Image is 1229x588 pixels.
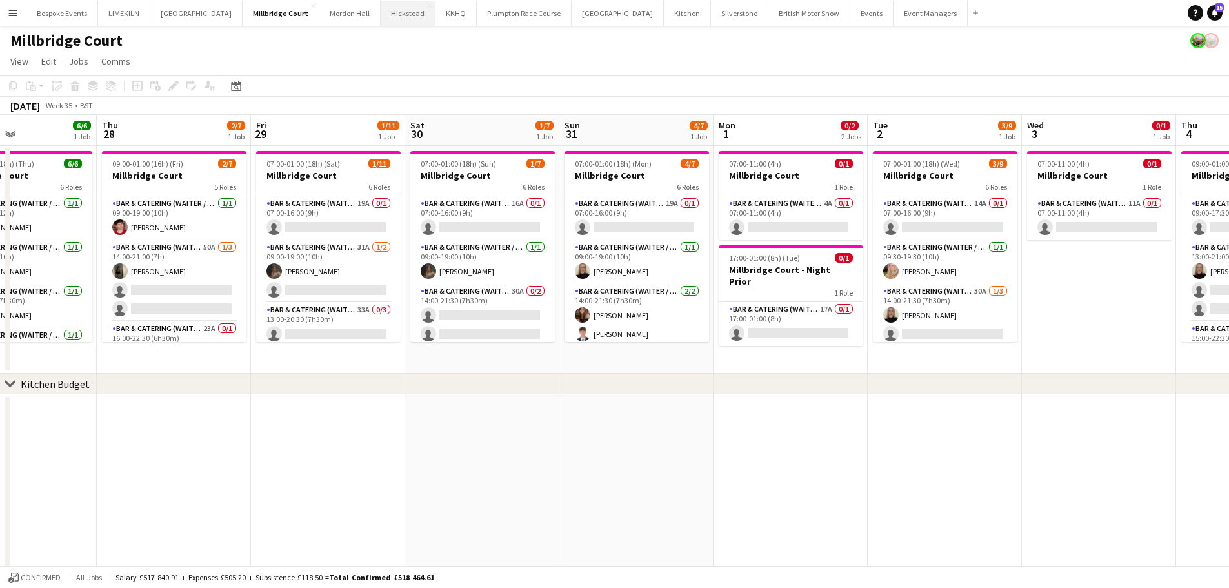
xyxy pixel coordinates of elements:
span: 29 [254,127,266,141]
div: 2 Jobs [841,132,861,141]
app-card-role: Bar & Catering (Waiter / waitress)19A0/107:00-16:00 (9h) [256,196,401,240]
app-card-role: Bar & Catering (Waiter / waitress)30A1/314:00-21:30 (7h30m)[PERSON_NAME] [873,284,1017,365]
div: 1 Job [228,132,245,141]
span: Fri [256,119,266,131]
span: 0/1 [835,159,853,168]
div: BST [80,101,93,110]
span: Week 35 [43,101,75,110]
span: 2/7 [227,121,245,130]
span: Comms [101,56,130,67]
app-card-role: Bar & Catering (Waiter / waitress)4A0/107:00-11:00 (4h) [719,196,863,240]
span: 3/9 [989,159,1007,168]
button: Millbridge Court [243,1,319,26]
span: 07:00-11:00 (4h) [729,159,781,168]
span: 07:00-01:00 (18h) (Mon) [575,159,652,168]
div: 1 Job [74,132,90,141]
span: Thu [102,119,118,131]
span: 4/7 [690,121,708,130]
a: 15 [1207,5,1223,21]
div: 07:00-01:00 (18h) (Wed)3/9Millbridge Court6 RolesBar & Catering (Waiter / waitress)14A0/107:00-16... [873,151,1017,342]
app-card-role: Bar & Catering (Waiter / waitress)1/109:30-19:30 (10h)[PERSON_NAME] [873,240,1017,284]
span: Wed [1027,119,1044,131]
button: [GEOGRAPHIC_DATA] [572,1,664,26]
div: 07:00-01:00 (18h) (Mon)4/7Millbridge Court6 RolesBar & Catering (Waiter / waitress)19A0/107:00-16... [565,151,709,342]
span: 1/7 [526,159,545,168]
span: Sat [410,119,425,131]
app-card-role: Bar & Catering (Waiter / waitress)50A1/314:00-21:00 (7h)[PERSON_NAME] [102,240,246,321]
button: Silverstone [711,1,768,26]
app-card-role: Bar & Catering (Waiter / waitress)30A0/214:00-21:30 (7h30m) [410,284,555,347]
span: 5 Roles [214,182,236,192]
button: Morden Hall [319,1,381,26]
button: Kitchen [664,1,711,26]
span: 0/1 [1152,121,1170,130]
button: Events [850,1,894,26]
span: 3 [1025,127,1044,141]
h3: Millbridge Court [410,170,555,181]
app-card-role: Bar & Catering (Waiter / waitress)14A0/107:00-16:00 (9h) [873,196,1017,240]
app-user-avatar: Staffing Manager [1190,33,1206,48]
app-job-card: 07:00-01:00 (18h) (Sat)1/11Millbridge Court6 RolesBar & Catering (Waiter / waitress)19A0/107:00-1... [256,151,401,342]
app-card-role: Bar & Catering (Waiter / waitress)1/109:00-19:00 (10h)[PERSON_NAME] [565,240,709,284]
app-job-card: 17:00-01:00 (8h) (Tue)0/1Millbridge Court - Night Prior1 RoleBar & Catering (Waiter / waitress)17... [719,245,863,346]
button: Bespoke Events [26,1,98,26]
span: Confirmed [21,573,61,582]
span: Mon [719,119,735,131]
app-card-role: Bar & Catering (Waiter / waitress)1/109:00-19:00 (10h)[PERSON_NAME] [102,196,246,240]
span: Tue [873,119,888,131]
span: 6 Roles [368,182,390,192]
span: Total Confirmed £518 464.61 [329,573,434,582]
span: 6 Roles [985,182,1007,192]
button: Event Managers [894,1,968,26]
span: 07:00-01:00 (18h) (Sat) [266,159,340,168]
span: 0/1 [835,253,853,263]
button: Plumpton Race Course [477,1,572,26]
span: 15 [1215,3,1224,12]
div: 1 Job [1153,132,1170,141]
span: 07:00-11:00 (4h) [1037,159,1090,168]
span: 09:00-01:00 (16h) (Fri) [112,159,183,168]
span: 07:00-01:00 (18h) (Wed) [883,159,960,168]
a: Comms [96,53,135,70]
h3: Millbridge Court [1027,170,1172,181]
app-job-card: 07:00-11:00 (4h)0/1Millbridge Court1 RoleBar & Catering (Waiter / waitress)11A0/107:00-11:00 (4h) [1027,151,1172,240]
span: 31 [563,127,580,141]
span: 30 [408,127,425,141]
app-job-card: 07:00-11:00 (4h)0/1Millbridge Court1 RoleBar & Catering (Waiter / waitress)4A0/107:00-11:00 (4h) [719,151,863,240]
app-card-role: Bar & Catering (Waiter / waitress)23A0/116:00-22:30 (6h30m) [102,321,246,365]
button: KKHQ [435,1,477,26]
span: 6 Roles [523,182,545,192]
div: 1 Job [690,132,707,141]
span: 0/1 [1143,159,1161,168]
button: Confirmed [6,571,63,585]
app-card-role: Bar & Catering (Waiter / waitress)16A0/107:00-16:00 (9h) [410,196,555,240]
h3: Millbridge Court [102,170,246,181]
app-job-card: 07:00-01:00 (18h) (Sun)1/7Millbridge Court6 RolesBar & Catering (Waiter / waitress)16A0/107:00-16... [410,151,555,342]
h3: Millbridge Court [256,170,401,181]
app-card-role: Bar & Catering (Waiter / waitress)2/214:00-21:30 (7h30m)[PERSON_NAME][PERSON_NAME] [565,284,709,347]
app-card-role: Bar & Catering (Waiter / waitress)17A0/117:00-01:00 (8h) [719,302,863,346]
span: 2 [871,127,888,141]
app-job-card: 09:00-01:00 (16h) (Fri)2/7Millbridge Court5 RolesBar & Catering (Waiter / waitress)1/109:00-19:00... [102,151,246,342]
app-card-role: Bar & Catering (Waiter / waitress)31A1/209:00-19:00 (10h)[PERSON_NAME] [256,240,401,303]
span: Thu [1181,119,1197,131]
button: Hickstead [381,1,435,26]
h1: Millbridge Court [10,31,123,50]
span: Jobs [69,56,88,67]
span: Edit [41,56,56,67]
span: 6 Roles [677,182,699,192]
span: 6 Roles [60,182,82,192]
span: 07:00-01:00 (18h) (Sun) [421,159,496,168]
button: British Motor Show [768,1,850,26]
button: LIMEKILN [98,1,150,26]
span: 1 Role [1143,182,1161,192]
a: Edit [36,53,61,70]
a: Jobs [64,53,94,70]
span: 0/2 [841,121,859,130]
span: 6/6 [64,159,82,168]
span: 1/7 [535,121,554,130]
